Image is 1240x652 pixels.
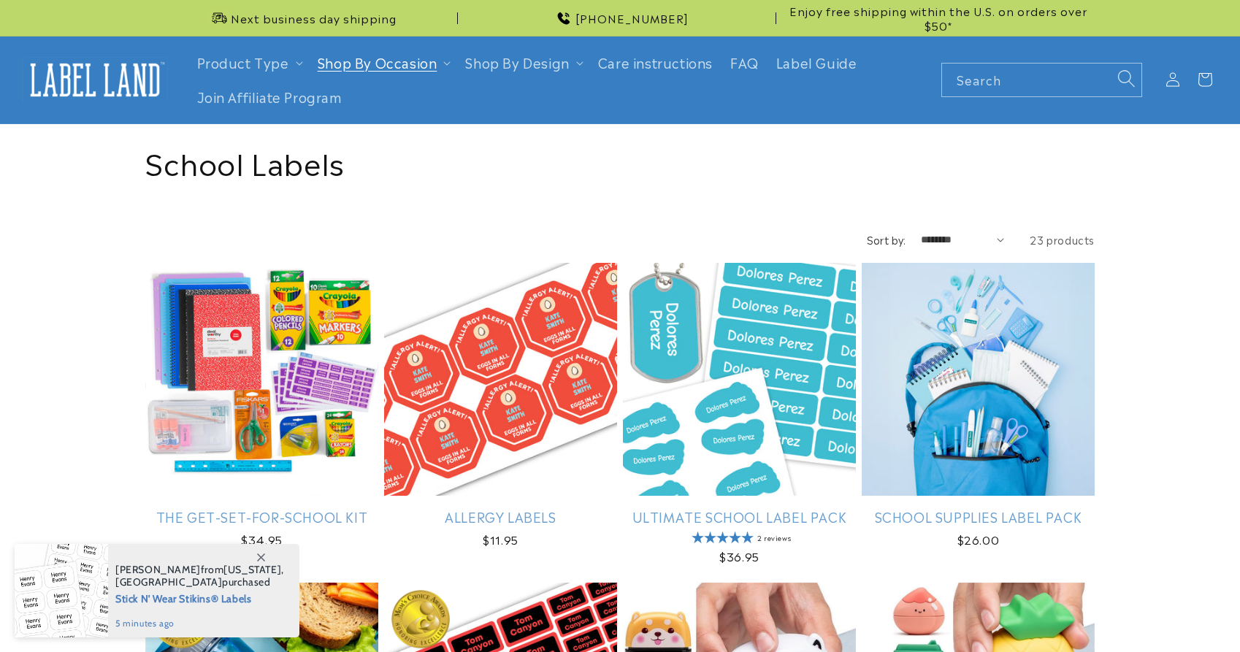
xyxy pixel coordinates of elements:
[862,508,1095,525] a: School Supplies Label Pack
[768,45,866,80] a: Label Guide
[456,45,589,80] summary: Shop By Design
[867,232,906,247] label: Sort by:
[575,11,689,26] span: [PHONE_NUMBER]
[384,508,617,525] a: Allergy Labels
[115,575,222,588] span: [GEOGRAPHIC_DATA]
[188,80,351,114] a: Join Affiliate Program
[22,57,168,102] img: Label Land
[1094,589,1225,637] iframe: Gorgias live chat messenger
[115,563,201,576] span: [PERSON_NAME]
[188,45,309,80] summary: Product Type
[589,45,722,80] a: Care instructions
[197,53,289,72] a: Product Type
[17,52,174,108] a: Label Land
[782,4,1095,32] span: Enjoy free shipping within the U.S. on orders over $50*
[776,54,857,71] span: Label Guide
[231,11,397,26] span: Next business day shipping
[730,54,759,71] span: FAQ
[115,564,284,588] span: from , purchased
[465,53,569,72] a: Shop By Design
[722,45,768,80] a: FAQ
[598,54,713,71] span: Care instructions
[145,508,378,525] a: The Get-Set-for-School Kit
[318,54,437,71] span: Shop By Occasion
[1030,232,1095,247] span: 23 products
[1110,63,1142,95] button: Search
[145,142,1095,180] h1: School Labels
[623,508,856,525] a: Ultimate School Label Pack
[309,45,457,80] summary: Shop By Occasion
[223,563,281,576] span: [US_STATE]
[197,88,342,105] span: Join Affiliate Program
